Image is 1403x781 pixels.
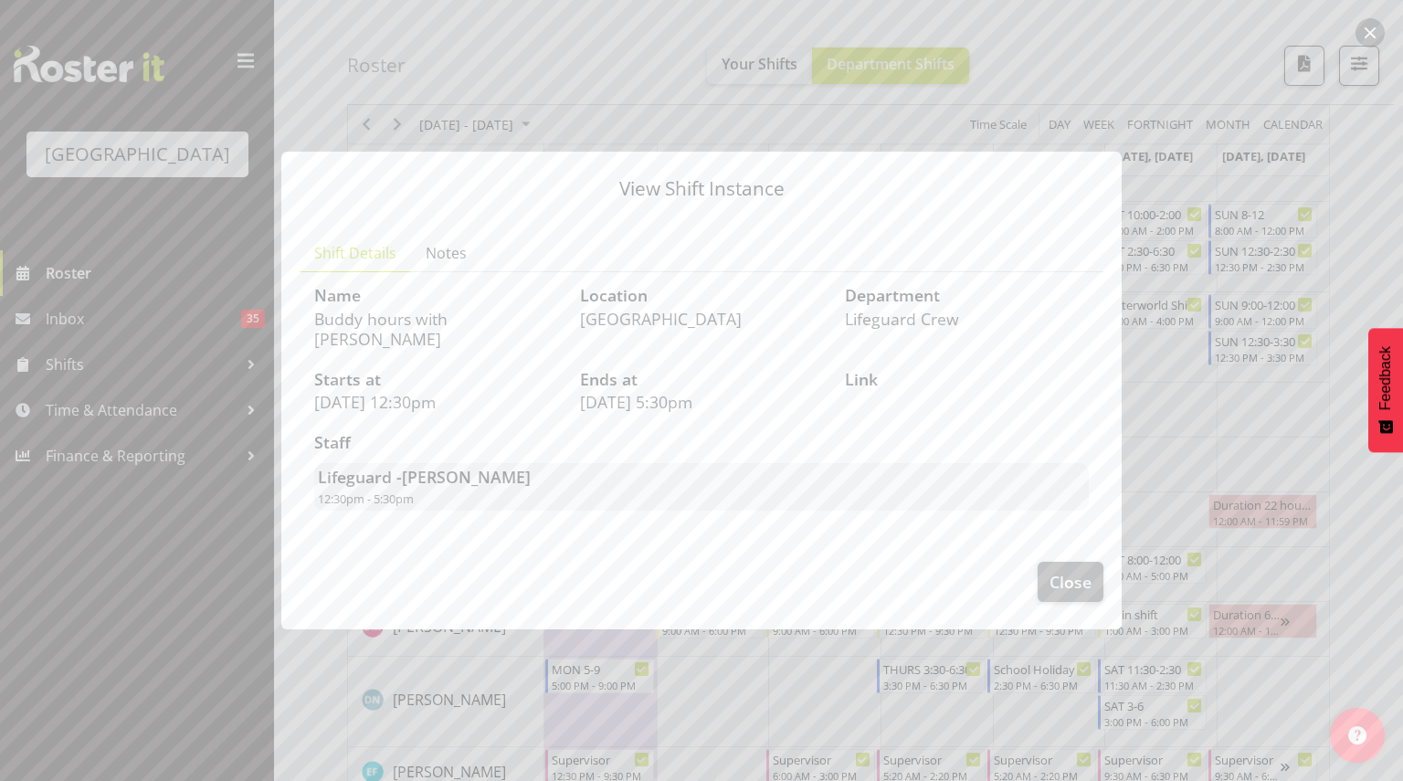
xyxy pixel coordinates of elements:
img: help-xxl-2.png [1348,726,1366,744]
h3: Department [845,287,1089,305]
p: View Shift Instance [300,179,1103,198]
h3: Location [580,287,824,305]
p: [DATE] 5:30pm [580,392,824,412]
span: Shift Details [314,242,396,264]
button: Close [1038,562,1103,602]
p: [GEOGRAPHIC_DATA] [580,309,824,329]
span: Notes [426,242,467,264]
h3: Name [314,287,558,305]
h3: Link [845,371,1089,389]
h3: Staff [314,434,1089,452]
h3: Ends at [580,371,824,389]
button: Feedback - Show survey [1368,328,1403,452]
span: [PERSON_NAME] [402,466,531,488]
strong: Lifeguard - [318,466,531,488]
span: Close [1050,570,1092,594]
p: Buddy hours with [PERSON_NAME] [314,309,558,349]
span: Feedback [1377,346,1394,410]
span: 12:30pm - 5:30pm [318,491,414,507]
p: [DATE] 12:30pm [314,392,558,412]
p: Lifeguard Crew [845,309,1089,329]
h3: Starts at [314,371,558,389]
